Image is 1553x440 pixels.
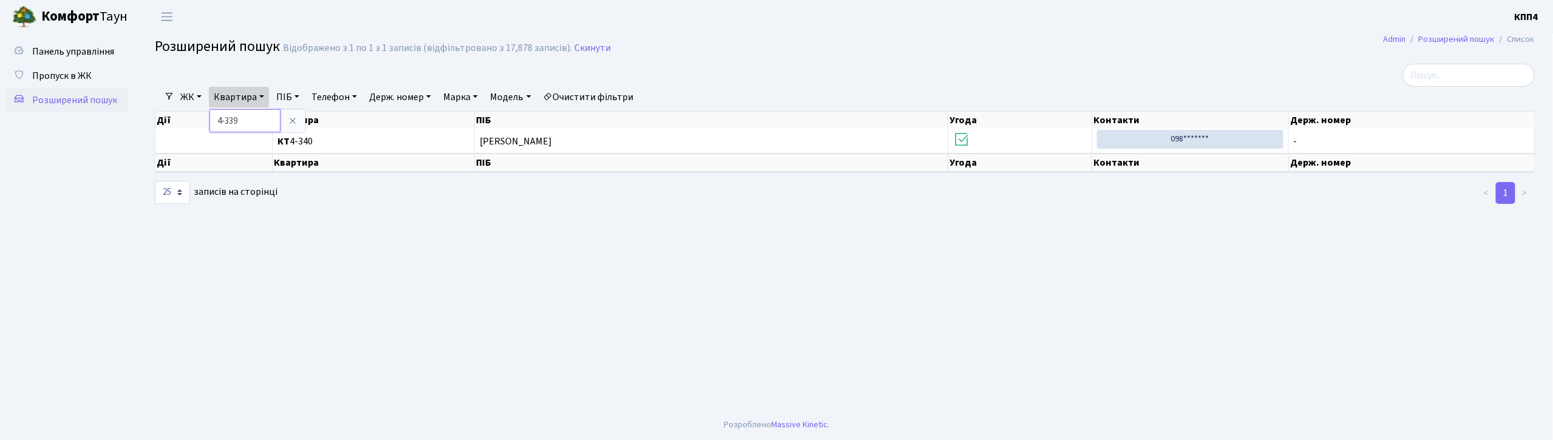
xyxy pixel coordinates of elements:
li: Список [1495,33,1535,46]
th: Дії [155,112,273,129]
a: КПП4 [1515,10,1538,24]
span: Розширений пошук [155,36,280,57]
div: Розроблено . [724,418,829,432]
a: 1 [1496,182,1515,204]
nav: breadcrumb [1365,27,1553,52]
th: Дії [155,154,273,172]
input: Пошук... [1403,64,1535,87]
a: Скинути [574,42,611,54]
th: Держ. номер [1289,154,1535,172]
th: Квартира [273,154,475,172]
a: Пропуск в ЖК [6,64,127,88]
th: ПІБ [475,154,949,172]
th: Угода [948,154,1092,172]
a: ПІБ [271,87,304,107]
a: Держ. номер [364,87,436,107]
th: Угода [948,112,1092,129]
select: записів на сторінці [155,181,190,204]
b: КТ [277,135,290,148]
a: Розширений пошук [6,88,127,112]
th: Контакти [1092,154,1289,172]
a: Очистити фільтри [539,87,639,107]
span: Таун [41,7,127,27]
th: Держ. номер [1289,112,1535,129]
th: Контакти [1092,112,1289,129]
th: Квартира [273,112,475,129]
a: ЖК [175,87,206,107]
img: logo.png [12,5,36,29]
a: Панель управління [6,39,127,64]
b: Комфорт [41,7,100,26]
a: Марка [438,87,483,107]
a: Розширений пошук [1419,33,1495,46]
a: Квартира [209,87,269,107]
span: [PERSON_NAME] [480,135,552,148]
div: Відображено з 1 по 1 з 1 записів (відфільтровано з 17,878 записів). [283,42,572,54]
a: Модель [485,87,535,107]
th: ПІБ [475,112,949,129]
span: Розширений пошук [32,93,117,107]
span: 4-340 [277,137,469,146]
a: Massive Kinetic [771,418,827,431]
label: записів на сторінці [155,181,277,204]
button: Переключити навігацію [152,7,182,27]
span: Пропуск в ЖК [32,69,92,83]
span: Панель управління [32,45,114,58]
a: Admin [1384,33,1406,46]
span: - [1294,137,1529,146]
a: Телефон [307,87,362,107]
